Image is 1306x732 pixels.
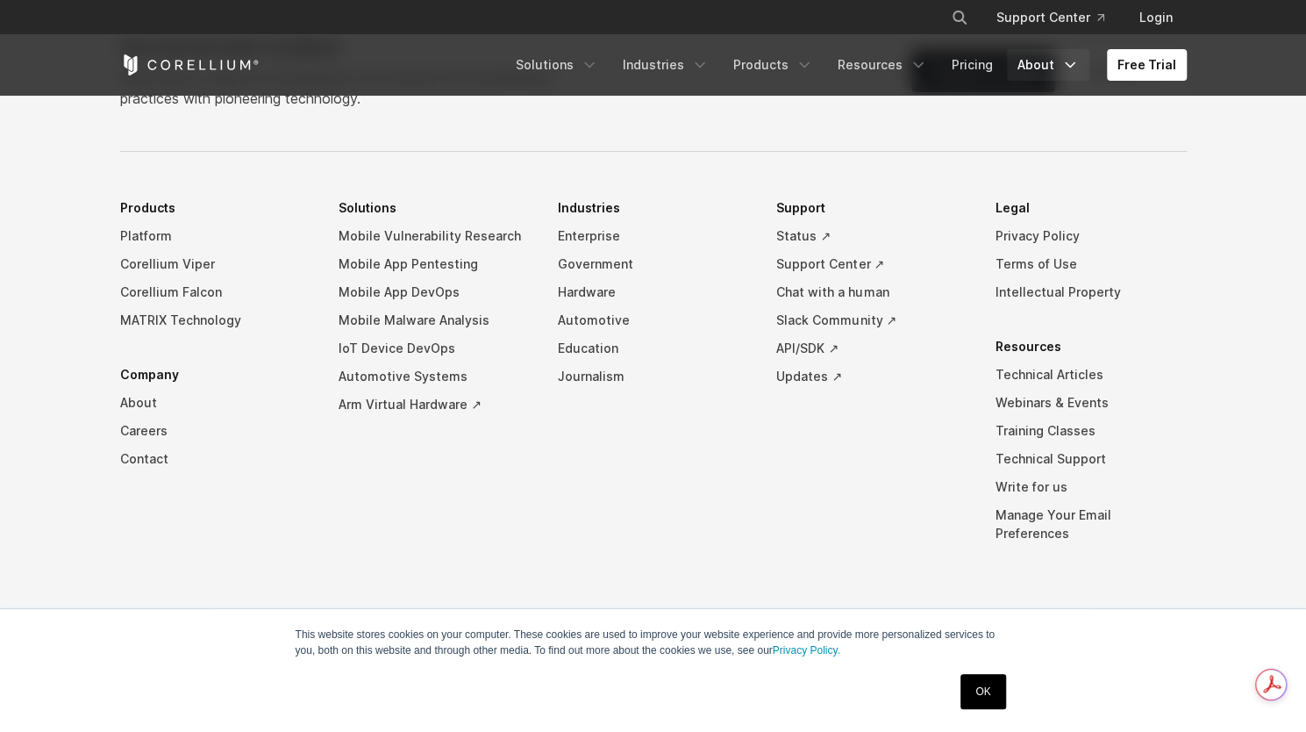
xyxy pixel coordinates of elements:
[339,334,530,362] a: IoT Device DevOps
[339,306,530,334] a: Mobile Malware Analysis
[960,674,1005,709] a: OK
[930,2,1187,33] div: Navigation Menu
[558,250,749,278] a: Government
[776,222,967,250] a: Status ↗
[944,2,975,33] button: Search
[996,417,1187,445] a: Training Classes
[776,278,967,306] a: Chat with a human
[996,501,1187,548] a: Manage Your Email Preferences
[1107,49,1187,81] a: Free Trial
[505,49,1187,81] div: Navigation Menu
[339,278,530,306] a: Mobile App DevOps
[1125,2,1187,33] a: Login
[996,278,1187,306] a: Intellectual Property
[941,49,1003,81] a: Pricing
[996,473,1187,501] a: Write for us
[339,391,530,419] a: Arm Virtual Hardware ↗
[776,306,967,334] a: Slack Community ↗
[776,250,967,278] a: Support Center ↗
[558,222,749,250] a: Enterprise
[120,417,311,445] a: Careers
[339,222,530,250] a: Mobile Vulnerability Research
[120,54,260,75] a: Corellium Home
[996,361,1187,389] a: Technical Articles
[1007,49,1089,81] a: About
[558,278,749,306] a: Hardware
[996,389,1187,417] a: Webinars & Events
[558,334,749,362] a: Education
[120,445,311,473] a: Contact
[776,362,967,391] a: Updates ↗
[296,627,1011,658] p: This website stores cookies on your computer. These cookies are used to improve your website expe...
[558,306,749,334] a: Automotive
[982,2,1118,33] a: Support Center
[120,278,311,306] a: Corellium Falcon
[827,49,938,81] a: Resources
[996,250,1187,278] a: Terms of Use
[773,644,840,657] a: Privacy Policy.
[120,306,311,334] a: MATRIX Technology
[723,49,824,81] a: Products
[120,250,311,278] a: Corellium Viper
[776,334,967,362] a: API/SDK ↗
[120,194,1187,574] div: Navigation Menu
[996,222,1187,250] a: Privacy Policy
[339,362,530,391] a: Automotive Systems
[996,445,1187,473] a: Technical Support
[120,222,311,250] a: Platform
[120,389,311,417] a: About
[612,49,719,81] a: Industries
[505,49,609,81] a: Solutions
[339,250,530,278] a: Mobile App Pentesting
[558,362,749,391] a: Journalism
